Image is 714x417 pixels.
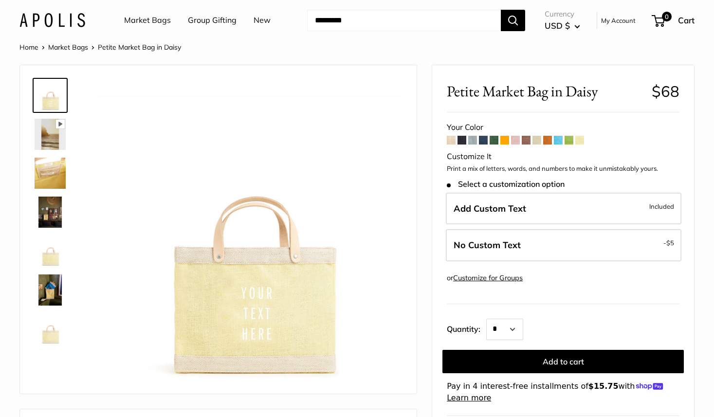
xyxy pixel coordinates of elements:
[447,82,644,100] span: Petite Market Bag in Daisy
[98,43,181,52] span: Petite Market Bag in Daisy
[662,12,672,21] span: 0
[453,273,523,282] a: Customize for Groups
[454,239,521,251] span: No Custom Text
[35,158,66,189] img: Petite Market Bag in Daisy
[545,7,580,21] span: Currency
[447,180,564,189] span: Select a customization option
[545,18,580,34] button: USD $
[33,311,68,346] a: Petite Market Bag in Daisy
[653,13,695,28] a: 0 Cart
[663,237,674,249] span: -
[649,200,674,212] span: Included
[19,43,38,52] a: Home
[447,149,679,164] div: Customize It
[307,10,501,31] input: Search...
[33,272,68,308] a: Petite Market Bag in Daisy
[35,119,66,150] img: Petite Market Bag in Daisy
[442,350,684,373] button: Add to cart
[35,80,66,111] img: Petite Market Bag in Daisy
[19,41,181,54] nav: Breadcrumb
[254,13,271,28] a: New
[33,195,68,230] a: Petite Market Bag in Daisy
[545,20,570,31] span: USD $
[446,229,681,261] label: Leave Blank
[35,313,66,344] img: Petite Market Bag in Daisy
[124,13,171,28] a: Market Bags
[33,117,68,152] a: Petite Market Bag in Daisy
[35,197,66,228] img: Petite Market Bag in Daisy
[98,80,402,384] img: Petite Market Bag in Daisy
[19,13,85,27] img: Apolis
[33,156,68,191] a: Petite Market Bag in Daisy
[188,13,237,28] a: Group Gifting
[48,43,88,52] a: Market Bags
[652,82,679,101] span: $68
[501,10,525,31] button: Search
[33,78,68,113] a: Petite Market Bag in Daisy
[601,15,636,26] a: My Account
[666,239,674,247] span: $5
[447,120,679,135] div: Your Color
[447,272,523,285] div: or
[447,316,486,340] label: Quantity:
[33,234,68,269] a: Petite Market Bag in Daisy
[678,15,695,25] span: Cart
[35,274,66,306] img: Petite Market Bag in Daisy
[446,193,681,225] label: Add Custom Text
[447,164,679,174] p: Print a mix of letters, words, and numbers to make it unmistakably yours.
[454,203,526,214] span: Add Custom Text
[35,236,66,267] img: Petite Market Bag in Daisy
